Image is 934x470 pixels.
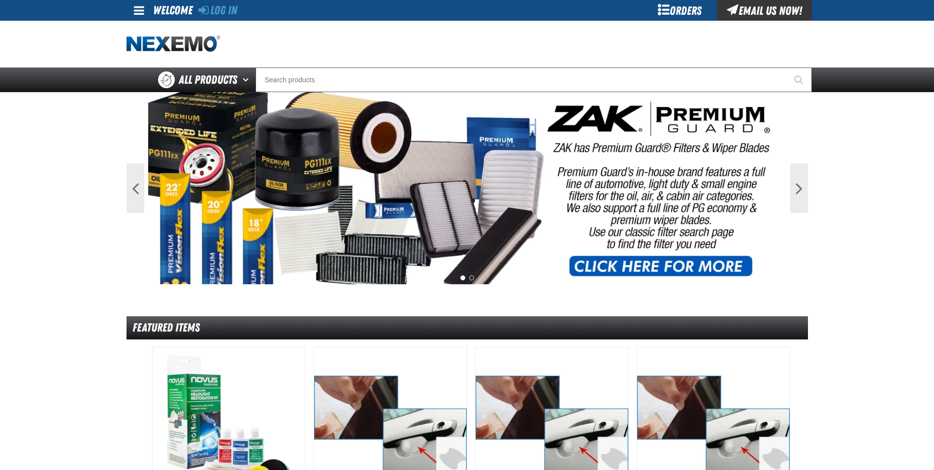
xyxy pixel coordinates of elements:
span: All Products [179,71,237,89]
button: Next [790,164,808,213]
button: 1 of 2 [460,275,465,280]
button: Previous [127,164,144,213]
button: 2 of 2 [469,275,474,280]
div: Featured Items [127,316,808,339]
img: PG Filters & Wipers [148,92,786,284]
a: Log In [198,3,237,17]
input: Search [256,67,812,92]
button: Open All Products pages [239,67,256,92]
button: Start Searching [787,67,812,92]
img: Nexemo logo [127,35,220,53]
